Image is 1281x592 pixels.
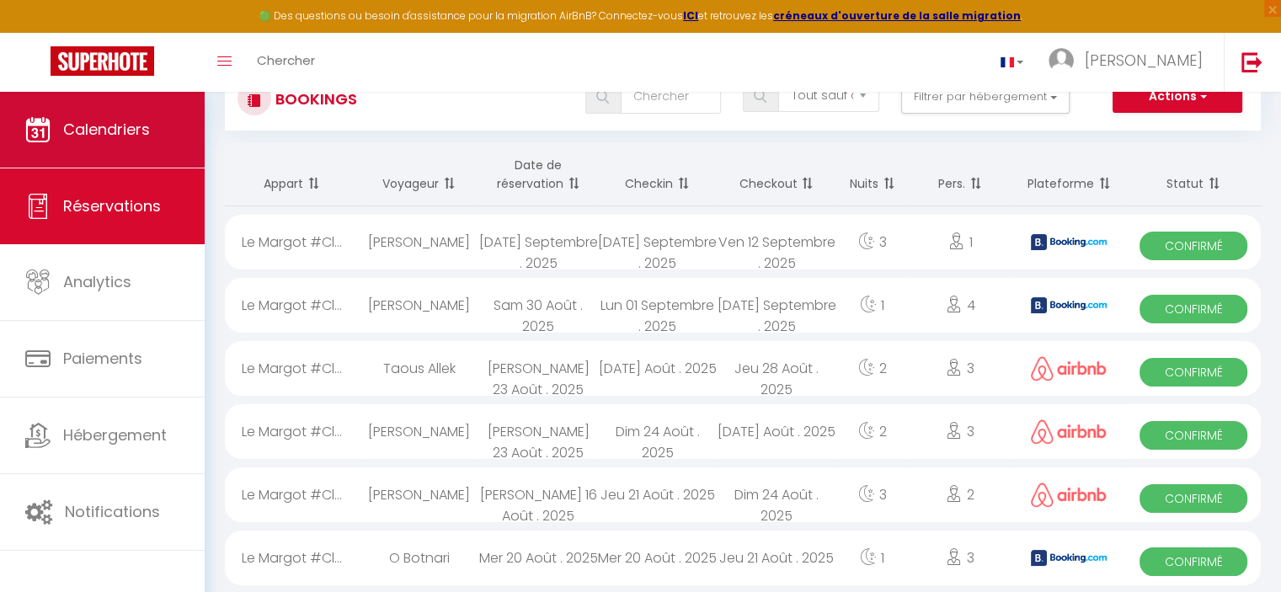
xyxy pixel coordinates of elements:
[63,271,131,292] span: Analytics
[65,501,160,522] span: Notifications
[1126,143,1261,206] th: Sort by status
[63,195,161,216] span: Réservations
[244,33,328,92] a: Chercher
[909,143,1012,206] th: Sort by people
[1036,33,1224,92] a: ... [PERSON_NAME]
[717,143,835,206] th: Sort by checkout
[478,143,597,206] th: Sort by booking date
[63,424,167,445] span: Hébergement
[621,80,721,114] input: Chercher
[63,348,142,369] span: Paiements
[773,8,1021,23] a: créneaux d'ouverture de la salle migration
[63,119,150,140] span: Calendriers
[1049,48,1074,73] img: ...
[683,8,698,23] a: ICI
[836,143,909,206] th: Sort by nights
[257,51,315,69] span: Chercher
[271,80,357,118] h3: Bookings
[1085,50,1203,71] span: [PERSON_NAME]
[1113,80,1242,114] button: Actions
[598,143,717,206] th: Sort by checkin
[13,7,64,57] button: Ouvrir le widget de chat LiveChat
[360,143,478,206] th: Sort by guest
[901,80,1070,114] button: Filtrer par hébergement
[1012,143,1126,206] th: Sort by channel
[51,46,154,76] img: Super Booking
[1241,51,1262,72] img: logout
[225,143,360,206] th: Sort by rentals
